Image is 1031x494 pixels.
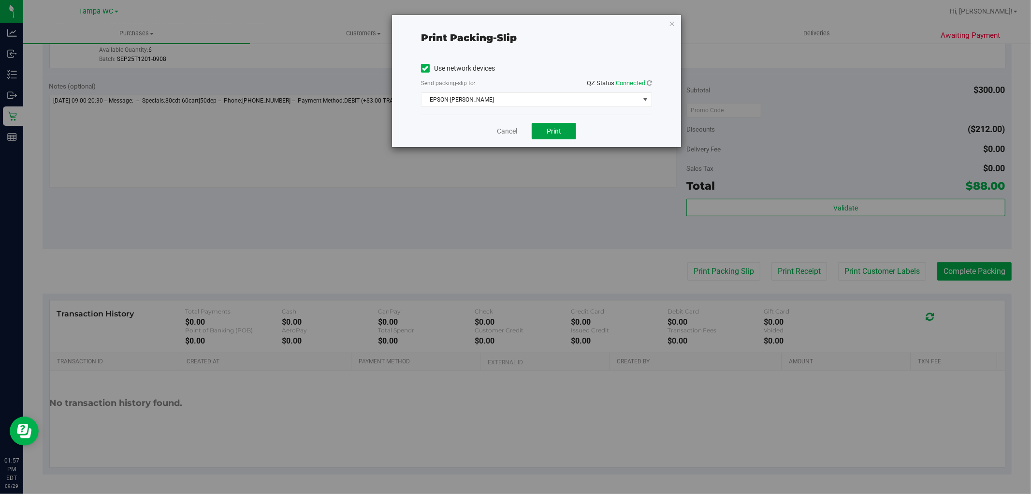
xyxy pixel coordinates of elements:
iframe: Resource center [10,417,39,446]
button: Print [532,123,576,139]
span: QZ Status: [587,79,652,87]
a: Cancel [497,126,517,136]
span: select [639,93,652,106]
span: Connected [616,79,645,87]
label: Use network devices [421,63,495,74]
span: Print packing-slip [421,32,517,44]
label: Send packing-slip to: [421,79,475,88]
span: EPSON-[PERSON_NAME] [421,93,639,106]
span: Print [547,127,561,135]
